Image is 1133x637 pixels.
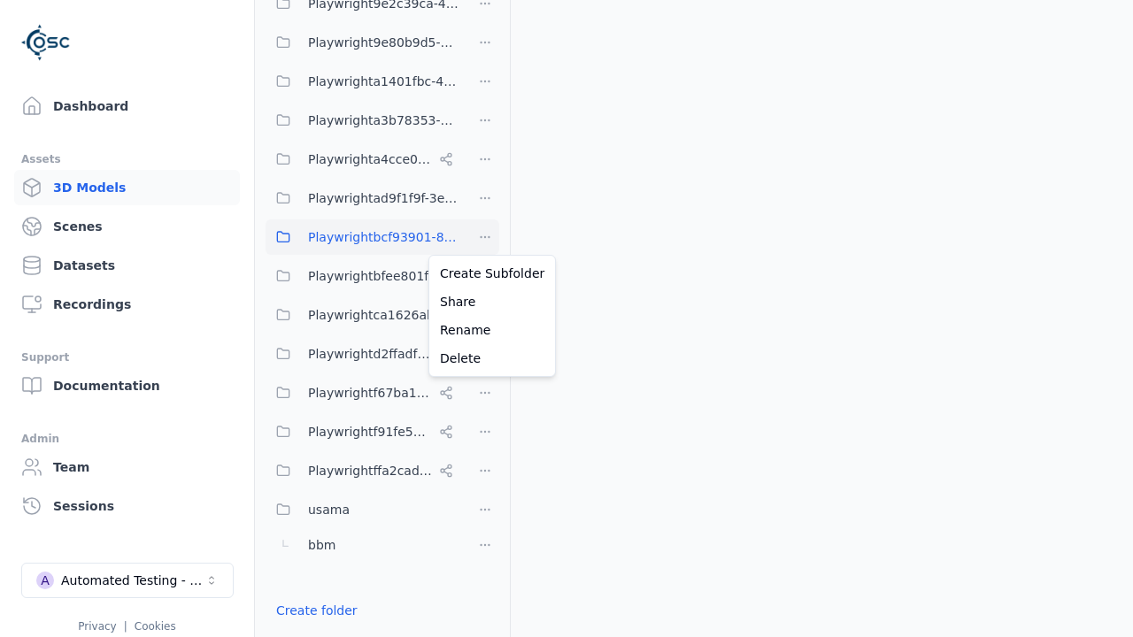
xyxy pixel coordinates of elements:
[433,259,551,288] a: Create Subfolder
[433,344,551,372] a: Delete
[433,316,551,344] a: Rename
[433,288,551,316] a: Share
